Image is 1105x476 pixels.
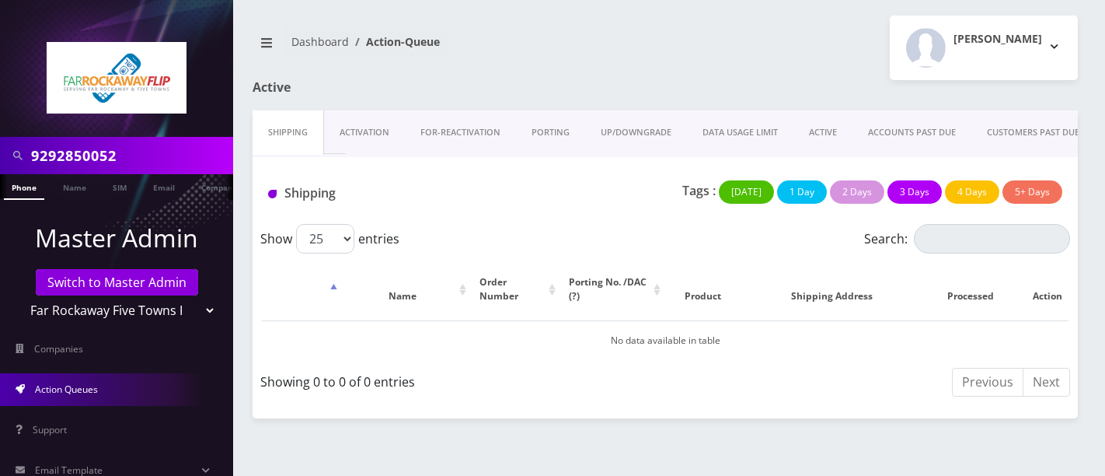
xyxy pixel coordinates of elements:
a: Shipping [253,110,324,155]
img: Shipping [268,190,277,198]
button: [PERSON_NAME] [890,16,1078,80]
button: 3 Days [887,180,942,204]
td: No data available in table [262,320,1068,360]
span: Companies [34,342,83,355]
button: 2 Days [830,180,884,204]
a: Next [1023,368,1070,397]
button: 5+ Days [1002,180,1062,204]
h1: Active [253,80,512,95]
a: Phone [4,174,44,200]
a: UP/DOWNGRADE [585,110,687,155]
th: Product [666,260,740,319]
label: Show entries [260,224,399,254]
span: Action Queues [35,383,98,396]
a: PORTING [516,110,585,155]
button: [DATE] [719,180,774,204]
li: Action-Queue [349,33,440,50]
th: Processed: activate to sort column ascending [925,260,1024,319]
a: SIM [105,174,134,198]
a: Activation [324,110,405,155]
a: ACTIVE [793,110,852,155]
th: Action [1026,260,1068,319]
button: 4 Days [945,180,999,204]
a: Company [193,174,246,198]
th: Name: activate to sort column ascending [343,260,470,319]
a: Name [55,174,94,198]
a: CUSTOMERS PAST DUE [971,110,1095,155]
input: Search in Company [31,141,229,170]
h1: Shipping [268,186,518,201]
div: Showing 0 to 0 of 0 entries [260,366,654,391]
label: Search: [864,224,1070,254]
th: Porting No. /DAC (?): activate to sort column ascending [561,260,664,319]
a: Email [145,174,183,198]
img: Far Rockaway Five Towns Flip [47,42,186,114]
a: Previous [952,368,1023,397]
select: Showentries [296,224,354,254]
th: Order Number: activate to sort column ascending [472,260,559,319]
nav: breadcrumb [253,26,654,70]
p: Tags : [682,181,716,200]
a: Dashboard [291,34,349,49]
a: ACCOUNTS PAST DUE [852,110,971,155]
button: 1 Day [777,180,827,204]
h2: [PERSON_NAME] [953,33,1042,46]
input: Search: [914,224,1070,254]
span: Support [33,423,67,436]
th: Shipping Address [741,260,923,319]
a: DATA USAGE LIMIT [687,110,793,155]
th: : activate to sort column descending [262,260,341,319]
a: Switch to Master Admin [36,269,198,296]
a: FOR-REActivation [405,110,516,155]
